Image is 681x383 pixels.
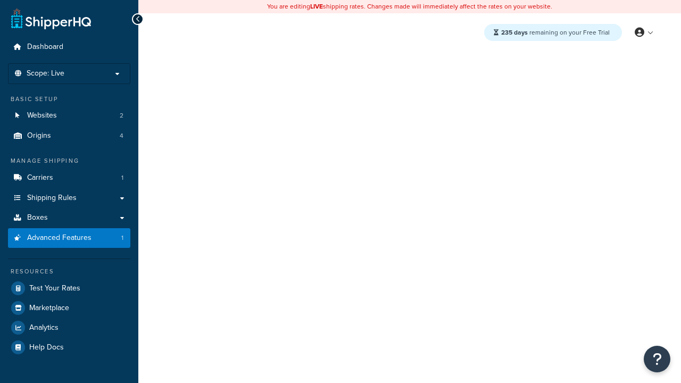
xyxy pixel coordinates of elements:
[8,168,130,188] a: Carriers1
[29,284,80,293] span: Test Your Rates
[8,338,130,357] a: Help Docs
[501,28,528,37] strong: 235 days
[27,234,92,243] span: Advanced Features
[27,111,57,120] span: Websites
[120,111,123,120] span: 2
[120,131,123,140] span: 4
[8,168,130,188] li: Carriers
[8,318,130,337] a: Analytics
[29,304,69,313] span: Marketplace
[8,106,130,126] a: Websites2
[8,37,130,57] a: Dashboard
[310,2,323,11] b: LIVE
[27,194,77,203] span: Shipping Rules
[29,343,64,352] span: Help Docs
[8,126,130,146] li: Origins
[8,156,130,165] div: Manage Shipping
[29,323,59,332] span: Analytics
[501,28,610,37] span: remaining on your Free Trial
[8,208,130,228] a: Boxes
[121,173,123,182] span: 1
[27,131,51,140] span: Origins
[27,213,48,222] span: Boxes
[8,188,130,208] a: Shipping Rules
[27,43,63,52] span: Dashboard
[8,95,130,104] div: Basic Setup
[8,228,130,248] a: Advanced Features1
[27,173,53,182] span: Carriers
[27,69,64,78] span: Scope: Live
[644,346,670,372] button: Open Resource Center
[8,279,130,298] a: Test Your Rates
[8,267,130,276] div: Resources
[8,298,130,318] a: Marketplace
[8,106,130,126] li: Websites
[8,126,130,146] a: Origins4
[8,228,130,248] li: Advanced Features
[121,234,123,243] span: 1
